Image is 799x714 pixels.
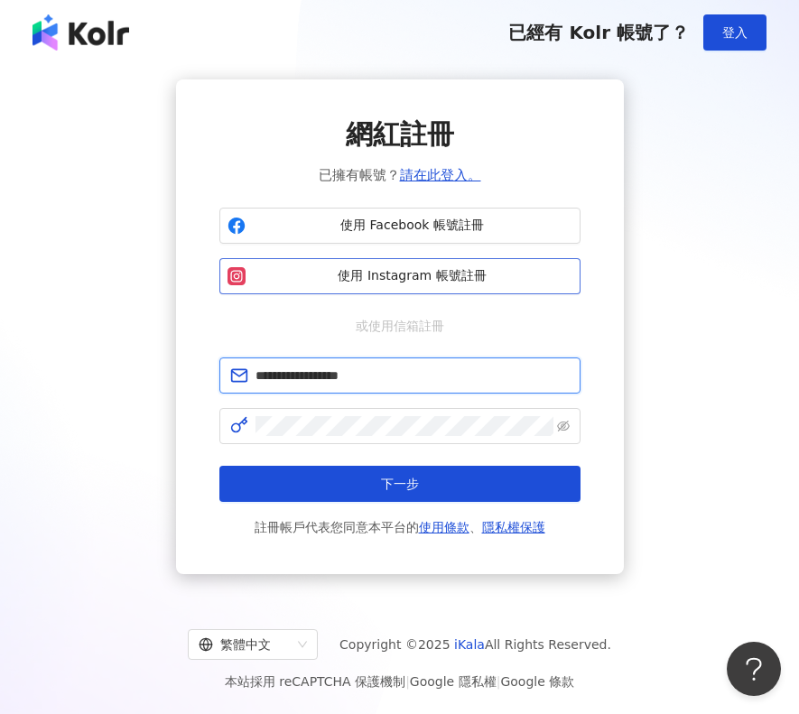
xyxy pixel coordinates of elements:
[343,316,457,336] span: 或使用信箱註冊
[339,634,611,655] span: Copyright © 2025 All Rights Reserved.
[33,14,129,51] img: logo
[225,671,574,692] span: 本站採用 reCAPTCHA 保護機制
[557,420,570,432] span: eye-invisible
[253,267,572,285] span: 使用 Instagram 帳號註冊
[219,258,581,294] button: 使用 Instagram 帳號註冊
[722,25,748,40] span: 登入
[319,164,481,186] span: 已擁有帳號？
[454,637,485,652] a: iKala
[219,208,581,244] button: 使用 Facebook 帳號註冊
[410,674,497,689] a: Google 隱私權
[253,217,572,235] span: 使用 Facebook 帳號註冊
[199,630,291,659] div: 繁體中文
[500,674,574,689] a: Google 條款
[381,477,419,491] span: 下一步
[405,674,410,689] span: |
[419,520,469,534] a: 使用條款
[400,167,481,183] a: 請在此登入。
[219,466,581,502] button: 下一步
[497,674,501,689] span: |
[508,22,689,43] span: 已經有 Kolr 帳號了？
[482,520,545,534] a: 隱私權保護
[255,516,545,538] span: 註冊帳戶代表您同意本平台的 、
[346,116,454,153] span: 網紅註冊
[703,14,766,51] button: 登入
[727,642,781,696] iframe: Help Scout Beacon - Open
